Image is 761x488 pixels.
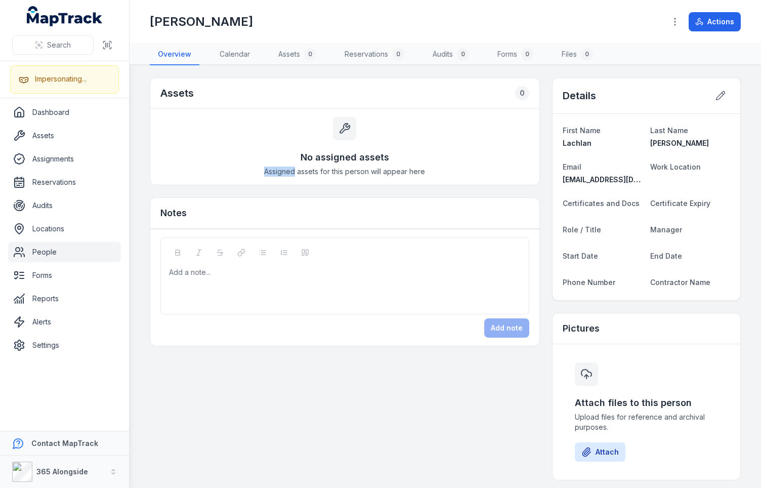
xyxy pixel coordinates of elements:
[8,102,121,123] a: Dashboard
[650,199,710,208] span: Certificate Expiry
[150,14,253,30] h1: [PERSON_NAME]
[160,86,194,100] h2: Assets
[8,265,121,286] a: Forms
[270,44,324,65] a: Assets0
[425,44,477,65] a: Audits0
[575,412,718,432] span: Upload files for reference and archival purposes.
[392,48,404,60] div: 0
[27,6,103,26] a: MapTrack
[8,335,121,355] a: Settings
[457,48,469,60] div: 0
[575,442,625,462] button: Attach
[304,48,316,60] div: 0
[563,225,601,234] span: Role / Title
[650,252,682,260] span: End Date
[8,172,121,192] a: Reservations
[150,44,199,65] a: Overview
[563,139,591,147] span: Lachlan
[650,278,710,287] span: Contractor Name
[160,206,187,220] h3: Notes
[264,167,425,177] span: Assigned assets for this person will appear here
[689,12,741,31] button: Actions
[650,162,701,171] span: Work Location
[563,89,596,103] h2: Details
[8,149,121,169] a: Assignments
[8,242,121,262] a: People
[581,48,593,60] div: 0
[650,225,682,234] span: Manager
[563,321,600,336] h3: Pictures
[8,289,121,309] a: Reports
[8,195,121,216] a: Audits
[12,35,94,55] button: Search
[650,139,709,147] span: [PERSON_NAME]
[563,162,581,171] span: Email
[563,278,615,287] span: Phone Number
[301,150,389,165] h3: No assigned assets
[8,219,121,239] a: Locations
[8,312,121,332] a: Alerts
[515,86,529,100] div: 0
[521,48,533,60] div: 0
[554,44,601,65] a: Files0
[563,252,598,260] span: Start Date
[212,44,258,65] a: Calendar
[31,439,98,448] strong: Contact MapTrack
[575,396,718,410] h3: Attach files to this person
[563,175,685,184] span: [EMAIL_ADDRESS][DOMAIN_NAME]
[336,44,412,65] a: Reservations0
[8,126,121,146] a: Assets
[563,199,640,208] span: Certificates and Docs
[650,126,688,135] span: Last Name
[36,467,88,476] strong: 365 Alongside
[47,40,71,50] span: Search
[563,126,601,135] span: First Name
[35,74,87,84] div: Impersonating...
[489,44,541,65] a: Forms0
